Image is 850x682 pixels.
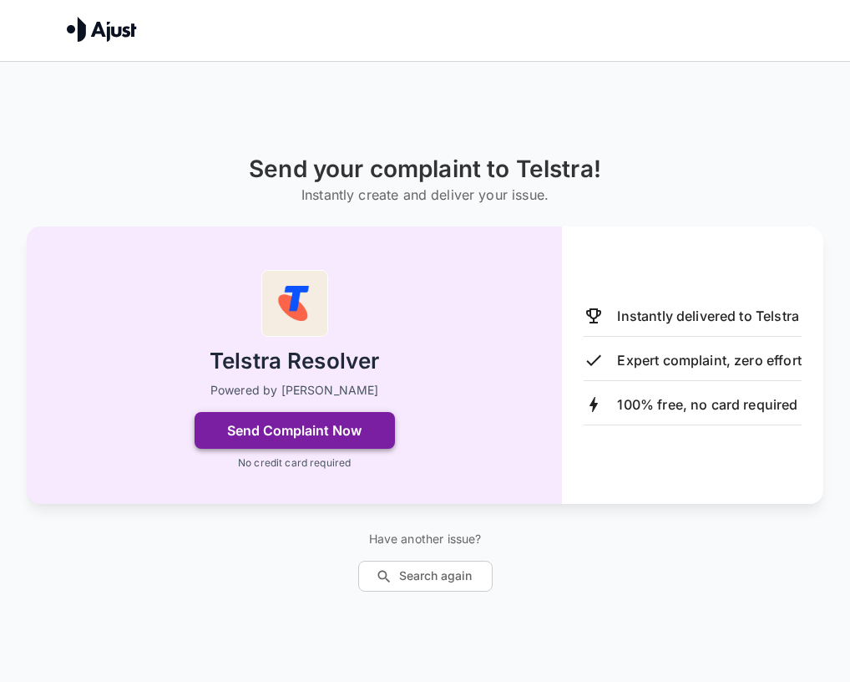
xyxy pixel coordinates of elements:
[210,382,379,399] p: Powered by [PERSON_NAME]
[617,306,799,326] p: Instantly delivered to Telstra
[617,394,797,415] p: 100% free, no card required
[238,456,351,471] p: No credit card required
[67,17,137,42] img: Ajust
[195,412,395,449] button: Send Complaint Now
[249,155,601,183] h1: Send your complaint to Telstra!
[358,561,493,592] button: Search again
[617,350,801,370] p: Expert complaint, zero effort
[261,270,328,337] img: Telstra
[358,531,493,547] p: Have another issue?
[210,347,379,376] h2: Telstra Resolver
[249,183,601,206] h6: Instantly create and deliver your issue.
